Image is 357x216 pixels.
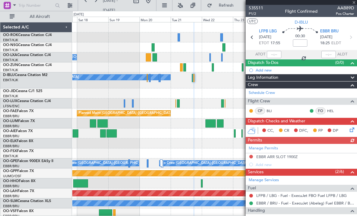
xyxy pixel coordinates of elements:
span: (0/0) [335,59,344,66]
span: 535511 [249,5,263,11]
div: Tue 21 [171,17,202,22]
a: OO-JIDCessna CJ1 525 [3,89,42,93]
span: Handling [248,207,265,214]
span: LFPB LBG [259,28,277,35]
a: OO-ZUNCessna Citation CJ4 [3,63,52,67]
span: P1/2 [249,11,263,16]
div: Thu 23 [233,17,264,22]
div: Planned Maint [GEOGRAPHIC_DATA] ([GEOGRAPHIC_DATA] National) [79,109,188,118]
div: Flight Confirmed [285,8,318,15]
span: All Aircraft [16,15,64,19]
a: OO-ROKCessna Citation CJ4 [3,33,52,37]
button: All Aircraft [7,12,66,22]
span: OO-LAH [3,189,18,193]
a: OO-LUXCessna Citation CJ4 [3,99,51,103]
span: OO-ROK [3,33,18,37]
span: OO-SLM [3,199,18,203]
span: OO-HHO [3,179,19,183]
span: DP [333,128,338,134]
a: EBBR / BRU - Fuel - ExecuJet (Abelag) Fuel EBBR / BRU [256,201,354,206]
span: CR [284,128,289,134]
span: OO-FSX [3,149,17,153]
a: EBBR/BRU [3,114,19,118]
span: 17:55 [270,40,280,46]
div: Mon 20 [139,17,171,22]
span: Leg Information [248,74,278,81]
a: OO-SLMCessna Citation XLS [3,199,51,203]
span: Crew [248,81,258,88]
span: Dispatch To-Dos [248,59,278,66]
span: D-IBLU [295,19,308,25]
span: Services [248,169,264,176]
a: EBKT/KJK [3,154,18,158]
span: 00:30 [295,33,305,39]
span: CC, [267,128,274,134]
span: [DATE] [259,34,271,40]
a: EBKT/KJK [3,48,18,52]
span: D-IBLU [3,73,15,77]
span: OO-NSG [3,43,18,47]
a: Schedule Crew [249,90,275,96]
span: AAB89D [336,5,354,11]
span: OO-ELK [3,139,17,143]
button: Refresh [204,1,241,10]
a: D-IBLUCessna Citation M2 [3,73,47,77]
a: EBKT/KJK [3,58,18,62]
a: OO-HHOFalcon 8X [3,179,35,183]
button: UTC [247,18,258,24]
a: EBBR/BRU [3,144,19,148]
span: OO-LXA [3,53,17,57]
span: Dispatch Checks and Weather [248,118,305,125]
div: FO [316,108,326,114]
span: Fuel [248,185,256,192]
span: ETOT [259,40,269,46]
div: Sun 19 [108,17,139,22]
span: DFC, [299,128,308,134]
a: EBBR/BRU [3,194,19,198]
div: Wed 22 [202,17,233,22]
a: OO-LXACessna Citation CJ4 [3,53,51,57]
a: OO-GPEFalcon 900EX EASy II [3,159,53,163]
a: EBBR/BRU [3,164,19,168]
span: ATOT [255,52,265,58]
span: Pos Charter [336,11,354,16]
span: OO-GPE [3,159,17,163]
span: EBBR BRU [320,28,339,35]
a: OO-AIEFalcon 7X [3,129,33,133]
span: OO-JID [3,89,16,93]
a: OO-FSXFalcon 7X [3,149,34,153]
span: OO-VSF [3,209,17,213]
span: Refresh [213,3,239,8]
div: No Crew [GEOGRAPHIC_DATA] ([GEOGRAPHIC_DATA] National) [161,159,262,168]
span: FP [318,128,323,134]
div: CP [255,108,265,114]
div: Sat 18 [77,17,108,22]
a: UUMO/OSF [3,174,21,178]
span: ALDT [337,52,347,58]
a: OO-LAHFalcon 7X [3,189,34,193]
span: OO-FAE [3,109,17,113]
div: No Crew [GEOGRAPHIC_DATA] ([GEOGRAPHIC_DATA] National) [63,159,164,168]
a: OO-GPPFalcon 7X [3,169,34,173]
a: OO-NSGCessna Citation CJ4 [3,43,52,47]
div: [DATE] [74,12,84,17]
span: OO-LUM [3,119,18,123]
span: ELDT [331,40,341,46]
a: OO-FAEFalcon 7X [3,109,34,113]
span: OO-AIE [3,129,16,133]
a: HEL [327,108,341,114]
a: Manage Services [249,177,279,183]
a: EBBR/BRU [3,184,19,188]
a: EBBR/BRU [3,134,19,138]
span: [DATE] [320,34,332,40]
a: LFPB / LBG - Fuel - ExecuJet FBO Fuel LFPB / LBG [256,193,347,198]
a: BLI [267,108,280,114]
span: Flight Crew [248,98,270,105]
span: OO-LUX [3,99,17,103]
span: OO-GPP [3,169,17,173]
a: EBKT/KJK [3,94,18,98]
a: OO-LUMFalcon 7X [3,119,35,123]
a: OO-ELKFalcon 8X [3,139,33,143]
span: 18:25 [320,40,330,46]
div: Add new [256,68,354,73]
